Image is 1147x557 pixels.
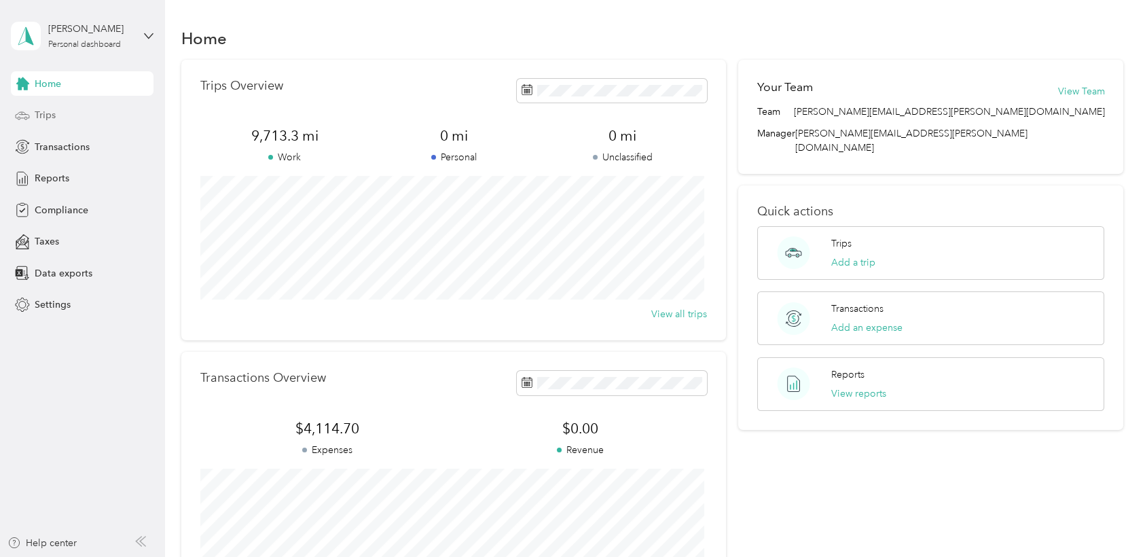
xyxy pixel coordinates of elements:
[35,298,71,312] span: Settings
[35,234,59,249] span: Taxes
[831,255,875,270] button: Add a trip
[200,79,283,93] p: Trips Overview
[454,443,707,457] p: Revenue
[757,126,795,155] span: Manager
[35,108,56,122] span: Trips
[831,302,884,316] p: Transactions
[538,126,707,145] span: 0 mi
[200,150,369,164] p: Work
[757,79,813,96] h2: Your Team
[793,105,1104,119] span: [PERSON_NAME][EMAIL_ADDRESS][PERSON_NAME][DOMAIN_NAME]
[7,536,77,550] button: Help center
[831,367,864,382] p: Reports
[200,443,454,457] p: Expenses
[200,419,454,438] span: $4,114.70
[651,307,707,321] button: View all trips
[48,41,121,49] div: Personal dashboard
[538,150,707,164] p: Unclassified
[831,236,852,251] p: Trips
[795,128,1027,154] span: [PERSON_NAME][EMAIL_ADDRESS][PERSON_NAME][DOMAIN_NAME]
[369,150,539,164] p: Personal
[200,126,369,145] span: 9,713.3 mi
[181,31,227,46] h1: Home
[1057,84,1104,98] button: View Team
[35,77,61,91] span: Home
[831,387,886,401] button: View reports
[35,171,69,185] span: Reports
[35,203,88,217] span: Compliance
[35,140,90,154] span: Transactions
[757,105,780,119] span: Team
[454,419,707,438] span: $0.00
[200,371,326,385] p: Transactions Overview
[1071,481,1147,557] iframe: Everlance-gr Chat Button Frame
[369,126,539,145] span: 0 mi
[831,321,903,335] button: Add an expense
[757,204,1105,219] p: Quick actions
[48,22,133,36] div: [PERSON_NAME]
[35,266,92,281] span: Data exports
